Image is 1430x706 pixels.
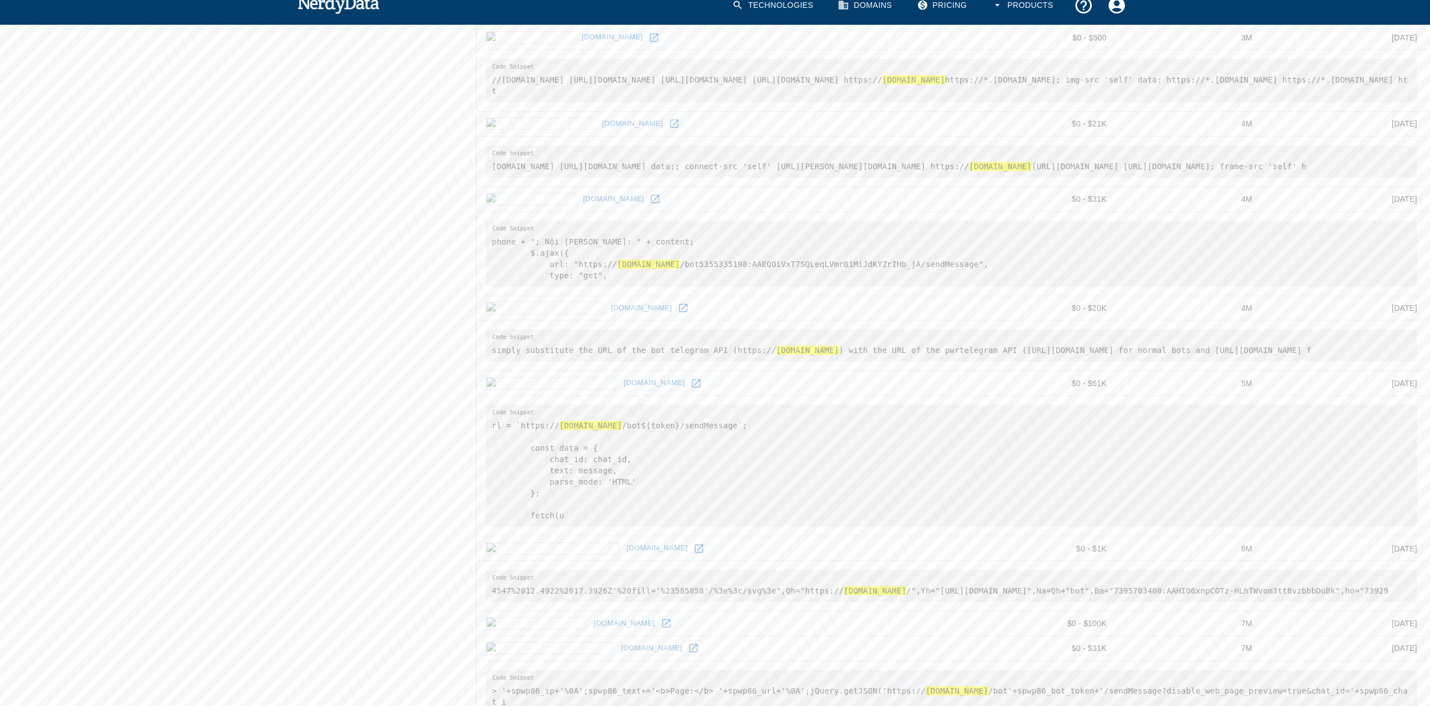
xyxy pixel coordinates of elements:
[1261,371,1426,396] td: [DATE]
[1261,612,1426,636] td: [DATE]
[675,300,692,316] a: Open pwrtelegram.xyz in new window
[1261,636,1426,660] td: [DATE]
[486,146,1417,178] pre: [DOMAIN_NAME] [URL][DOMAIN_NAME] data:; connect-src 'self' [URL][PERSON_NAME][DOMAIN_NAME] https:...
[486,570,1417,602] pre: 4547%2012.4922%2017.3926Z'%20fill='%23585858'/%3e%3c/svg%3e",Qh="https:// /",Yh="[URL][DOMAIN_NAM...
[486,31,574,44] img: zonkpro.ru icon
[691,540,707,557] a: Open museum-samara.ru in new window
[925,686,988,695] hl: [DOMAIN_NAME]
[618,640,685,657] a: [DOMAIN_NAME]
[962,296,1116,320] td: $0 - $20K
[591,615,658,632] a: [DOMAIN_NAME]
[646,29,662,46] a: Open zonkpro.ru in new window
[1261,112,1426,137] td: [DATE]
[1261,536,1426,561] td: [DATE]
[486,617,586,630] img: marcodena.it icon
[962,536,1116,561] td: $0 - $1K
[580,191,647,208] a: [DOMAIN_NAME]
[608,300,675,317] a: [DOMAIN_NAME]
[776,346,839,355] hl: [DOMAIN_NAME]
[688,375,705,392] a: Open rentalmobilsolo.net in new window
[486,59,1417,102] pre: //[DOMAIN_NAME] [URL][DOMAIN_NAME] [URL][DOMAIN_NAME] [URL][DOMAIN_NAME] https:// https://*.[DOMA...
[658,615,675,632] a: Open marcodena.it in new window
[486,405,1417,527] pre: rl = `https:// /bot${token}/sendMessage`; const data = { chat_id: chat_id, text: message, parse_m...
[962,25,1116,50] td: $0 - $500
[1115,112,1261,137] td: 4M
[962,371,1116,396] td: $0 - $61K
[1115,636,1261,660] td: 7M
[486,221,1417,287] pre: phone + "; Nội [PERSON_NAME]: " + content; $.ajax({ url: "https:// /bot5355335198:AAEQOiVxT7SQLeq...
[486,302,603,314] img: pwrtelegram.xyz icon
[882,75,945,84] hl: [DOMAIN_NAME]
[1261,296,1426,320] td: [DATE]
[685,640,702,657] a: Open xsk-region.com.ua in new window
[647,191,664,207] a: Open onecms.vn in new window
[962,636,1116,660] td: $0 - $31K
[1115,187,1261,211] td: 4M
[486,542,619,555] img: museum-samara.ru icon
[962,187,1116,211] td: $0 - $31K
[1115,25,1261,50] td: 3M
[1115,296,1261,320] td: 4M
[624,540,691,557] a: [DOMAIN_NAME]
[486,329,1417,361] pre: simply substitute the URL of the bot telegram API (https:// ) with the URL of the pwrtelegram API...
[962,112,1116,137] td: $0 - $21K
[486,642,614,654] img: xsk-region.com.ua icon
[1261,187,1426,211] td: [DATE]
[617,260,680,269] hl: [DOMAIN_NAME]
[559,421,622,430] hl: [DOMAIN_NAME]
[486,377,616,390] img: rentalmobilsolo.net icon
[1115,371,1261,396] td: 5M
[1261,25,1426,50] td: [DATE]
[599,115,666,133] a: [DOMAIN_NAME]
[962,612,1116,636] td: $0 - $100K
[579,29,646,46] a: [DOMAIN_NAME]
[666,115,683,132] a: Open desokupa.com in new window
[486,193,575,205] img: onecms.vn icon
[1115,612,1261,636] td: 7M
[621,374,688,392] a: [DOMAIN_NAME]
[969,162,1032,171] hl: [DOMAIN_NAME]
[844,586,907,595] hl: [DOMAIN_NAME]
[1115,536,1261,561] td: 6M
[486,117,594,130] img: desokupa.com icon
